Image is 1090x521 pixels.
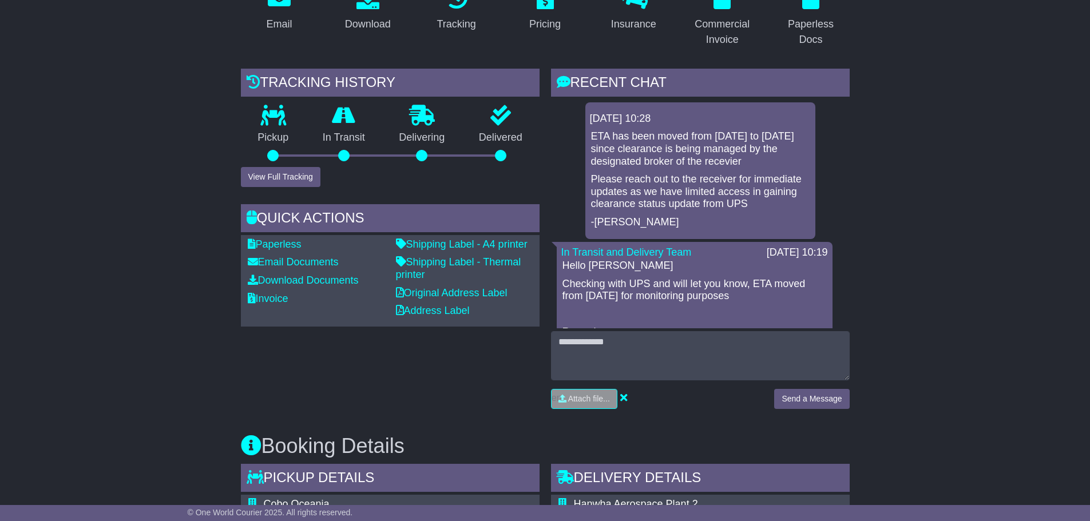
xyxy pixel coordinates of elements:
[241,167,320,187] button: View Full Tracking
[551,464,850,495] div: Delivery Details
[382,132,462,144] p: Delivering
[767,246,828,259] div: [DATE] 10:19
[241,132,306,144] p: Pickup
[241,69,540,100] div: Tracking history
[561,246,692,258] a: In Transit and Delivery Team
[590,113,811,125] div: [DATE] 10:28
[396,287,508,299] a: Original Address Label
[562,326,827,339] p: Regards
[774,389,849,409] button: Send a Message
[241,435,850,458] h3: Booking Details
[396,238,528,250] a: Shipping Label - A4 printer
[562,278,827,303] p: Checking with UPS and will let you know, ETA moved from [DATE] for monitoring purposes
[611,17,656,32] div: Insurance
[306,132,382,144] p: In Transit
[241,204,540,235] div: Quick Actions
[591,216,810,229] p: -[PERSON_NAME]
[248,293,288,304] a: Invoice
[691,17,754,47] div: Commercial Invoice
[248,256,339,268] a: Email Documents
[264,498,330,510] span: Cobo Oceania
[266,17,292,32] div: Email
[248,275,359,286] a: Download Documents
[591,130,810,168] p: ETA has been moved from [DATE] to [DATE] since clearance is being managed by the designated broke...
[462,132,540,144] p: Delivered
[574,498,698,510] span: Hanwha Aerospace Plant 2
[529,17,561,32] div: Pricing
[345,17,391,32] div: Download
[396,256,521,280] a: Shipping Label - Thermal printer
[562,260,827,272] p: Hello [PERSON_NAME]
[241,464,540,495] div: Pickup Details
[591,173,810,210] p: Please reach out to the receiver for immediate updates as we have limited access in gaining clear...
[248,238,302,250] a: Paperless
[188,508,353,517] span: © One World Courier 2025. All rights reserved.
[396,305,470,316] a: Address Label
[780,17,842,47] div: Paperless Docs
[437,17,475,32] div: Tracking
[551,69,850,100] div: RECENT CHAT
